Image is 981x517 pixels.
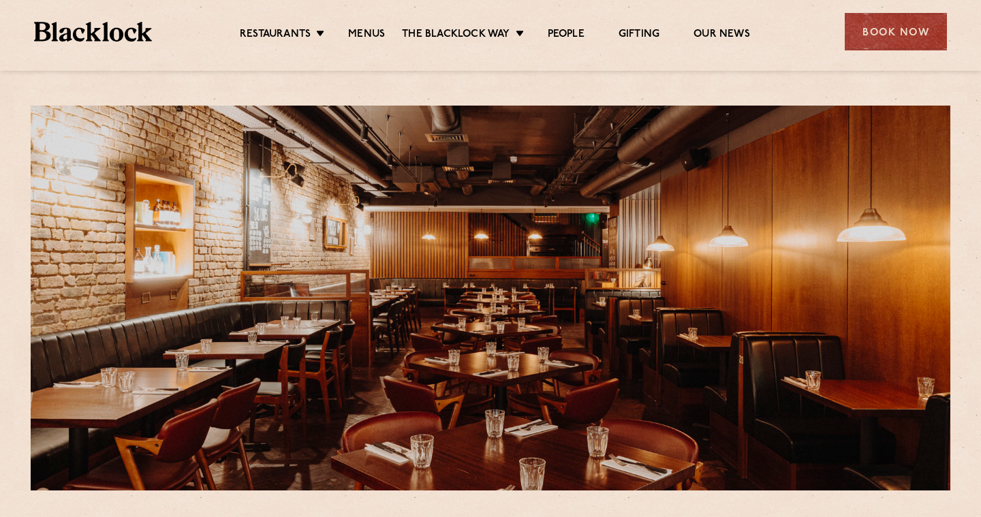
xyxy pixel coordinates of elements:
[619,28,659,43] a: Gifting
[845,13,947,50] div: Book Now
[548,28,585,43] a: People
[402,28,510,43] a: The Blacklock Way
[240,28,311,43] a: Restaurants
[694,28,750,43] a: Our News
[348,28,385,43] a: Menus
[34,22,152,42] img: BL_Textured_Logo-footer-cropped.svg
